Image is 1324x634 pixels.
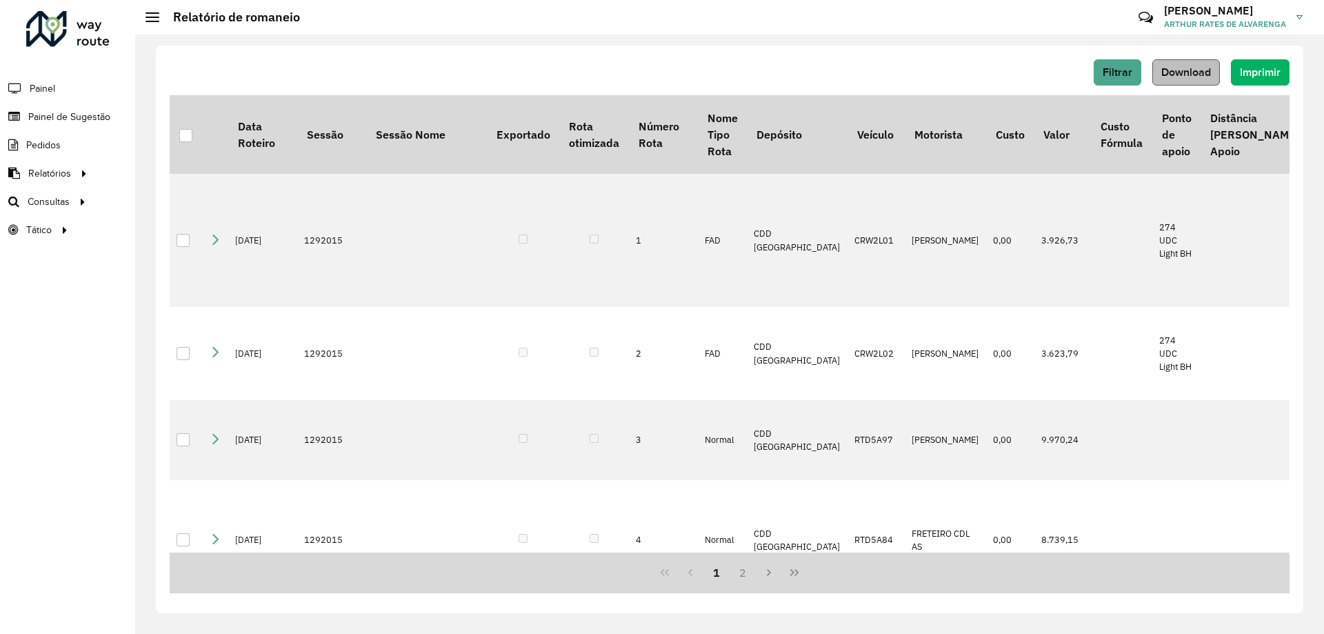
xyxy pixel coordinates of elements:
h2: Relatório de romaneio [159,10,300,25]
td: [PERSON_NAME] [905,174,986,307]
td: CRW2L02 [847,307,905,400]
th: Custo Fórmula [1092,95,1152,174]
th: Número Rota [629,95,698,174]
a: Contato Rápido [1131,3,1161,32]
span: Relatórios [28,166,71,181]
button: Download [1152,59,1220,86]
th: Veículo [847,95,905,174]
td: 1292015 [297,400,366,480]
th: Distância [PERSON_NAME] Apoio [1201,95,1308,174]
button: Imprimir [1231,59,1290,86]
th: Data Roteiro [228,95,297,174]
td: [PERSON_NAME] [905,400,986,480]
th: Valor [1034,95,1092,174]
td: [DATE] [228,307,297,400]
span: Pedidos [26,138,61,152]
button: 1 [703,559,730,586]
td: FAD [698,307,747,400]
th: Rota otimizada [559,95,628,174]
td: 8.739,15 [1034,480,1092,600]
td: Normal [698,400,747,480]
button: Filtrar [1094,59,1141,86]
th: Sessão [297,95,366,174]
td: 2 [629,307,698,400]
h3: [PERSON_NAME] [1164,4,1286,17]
td: CRW2L01 [847,174,905,307]
td: 274 UDC Light BH [1152,307,1201,400]
td: 4 [629,480,698,600]
td: 1292015 [297,174,366,307]
td: 0,00 [986,307,1034,400]
td: Normal [698,480,747,600]
td: RTD5A84 [847,480,905,600]
td: [DATE] [228,480,297,600]
td: CDD [GEOGRAPHIC_DATA] [747,307,847,400]
td: CDD [GEOGRAPHIC_DATA] [747,174,847,307]
td: FRETEIRO CDL AS [905,480,986,600]
button: Last Page [781,559,808,586]
th: Motorista [905,95,986,174]
span: Imprimir [1240,66,1281,78]
td: RTD5A97 [847,400,905,480]
td: [DATE] [228,174,297,307]
td: 1292015 [297,307,366,400]
span: Painel de Sugestão [28,110,110,124]
th: Nome Tipo Rota [698,95,747,174]
button: 2 [730,559,756,586]
span: Tático [26,223,52,237]
td: 0,00 [986,480,1034,600]
th: Depósito [747,95,847,174]
td: 0,00 [986,174,1034,307]
td: CDD [GEOGRAPHIC_DATA] [747,480,847,600]
td: 9.970,24 [1034,400,1092,480]
span: Painel [30,81,55,96]
td: FAD [698,174,747,307]
td: 3 [629,400,698,480]
span: ARTHUR RATES DE ALVARENGA [1164,18,1286,30]
td: 3.926,73 [1034,174,1092,307]
th: Custo [986,95,1034,174]
span: Filtrar [1103,66,1132,78]
span: Download [1161,66,1211,78]
td: 3.623,79 [1034,307,1092,400]
button: Next Page [756,559,782,586]
td: 1292015 [297,480,366,600]
td: CDD [GEOGRAPHIC_DATA] [747,400,847,480]
th: Exportado [487,95,559,174]
td: 1 [629,174,698,307]
span: Consultas [28,195,70,209]
th: Ponto de apoio [1152,95,1201,174]
td: [PERSON_NAME] [905,307,986,400]
td: [DATE] [228,400,297,480]
td: 0,00 [986,400,1034,480]
td: 274 UDC Light BH [1152,174,1201,307]
th: Sessão Nome [366,95,487,174]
